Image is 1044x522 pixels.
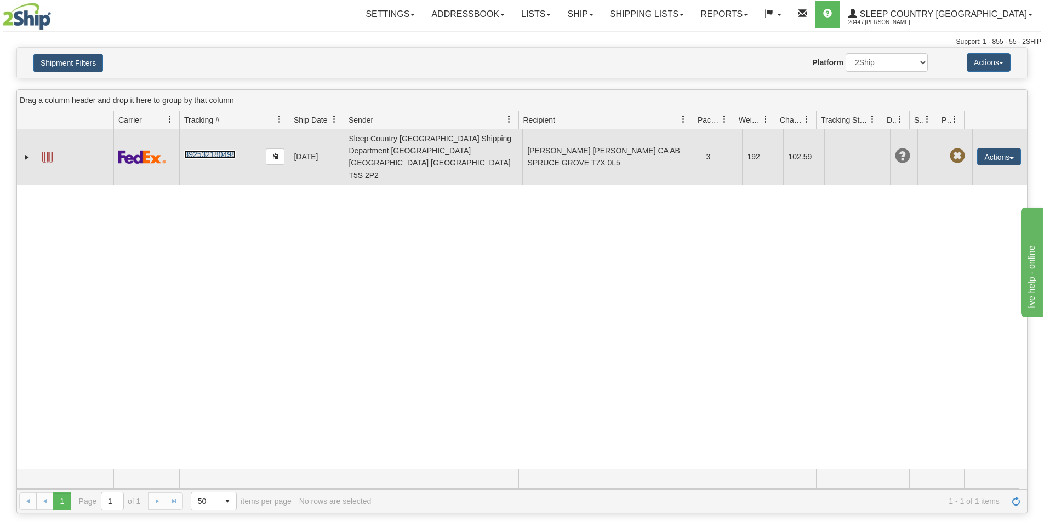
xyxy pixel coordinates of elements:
[918,110,937,129] a: Shipment Issues filter column settings
[895,148,910,164] span: Unknown
[289,129,344,185] td: [DATE]
[513,1,559,28] a: Lists
[967,53,1011,72] button: Actions
[742,129,783,185] td: 192
[118,114,142,125] span: Carrier
[8,7,101,20] div: live help - online
[863,110,882,129] a: Tracking Status filter column settings
[79,492,141,510] span: Page of 1
[191,492,237,510] span: Page sizes drop down
[602,1,692,28] a: Shipping lists
[299,497,372,506] div: No rows are selected
[118,150,166,164] img: 2 - FedEx Express®
[344,129,522,185] td: Sleep Country [GEOGRAPHIC_DATA] Shipping Department [GEOGRAPHIC_DATA] [GEOGRAPHIC_DATA] [GEOGRAPH...
[21,152,32,163] a: Expand
[942,114,951,125] span: Pickup Status
[821,114,869,125] span: Tracking Status
[783,129,824,185] td: 102.59
[3,37,1041,47] div: Support: 1 - 855 - 55 - 2SHIP
[797,110,816,129] a: Charge filter column settings
[840,1,1041,28] a: Sleep Country [GEOGRAPHIC_DATA] 2044 / [PERSON_NAME]
[266,148,284,165] button: Copy to clipboard
[184,150,235,159] a: 392532180498
[522,129,701,185] td: [PERSON_NAME] [PERSON_NAME] CA AB SPRUCE GROVE T7X 0L5
[812,57,843,68] label: Platform
[33,54,103,72] button: Shipment Filters
[270,110,289,129] a: Tracking # filter column settings
[53,492,71,510] span: Page 1
[191,492,292,510] span: items per page
[977,148,1021,165] button: Actions
[848,17,931,28] span: 2044 / [PERSON_NAME]
[423,1,513,28] a: Addressbook
[379,497,1000,506] span: 1 - 1 of 1 items
[1007,492,1025,510] a: Refresh
[887,114,896,125] span: Delivery Status
[674,110,693,129] a: Recipient filter column settings
[756,110,775,129] a: Weight filter column settings
[161,110,179,129] a: Carrier filter column settings
[857,9,1027,19] span: Sleep Country [GEOGRAPHIC_DATA]
[3,3,51,30] img: logo2044.jpg
[891,110,909,129] a: Delivery Status filter column settings
[184,114,220,125] span: Tracking #
[349,114,373,125] span: Sender
[101,492,123,510] input: Page 1
[17,90,1027,111] div: grid grouping header
[914,114,923,125] span: Shipment Issues
[219,492,236,510] span: select
[500,110,518,129] a: Sender filter column settings
[357,1,423,28] a: Settings
[715,110,734,129] a: Packages filter column settings
[698,114,721,125] span: Packages
[950,148,965,164] span: Pickup Not Assigned
[559,1,601,28] a: Ship
[325,110,344,129] a: Ship Date filter column settings
[739,114,762,125] span: Weight
[294,114,327,125] span: Ship Date
[523,114,555,125] span: Recipient
[780,114,803,125] span: Charge
[198,496,212,507] span: 50
[701,129,742,185] td: 3
[692,1,756,28] a: Reports
[42,147,53,165] a: Label
[1019,205,1043,317] iframe: chat widget
[945,110,964,129] a: Pickup Status filter column settings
